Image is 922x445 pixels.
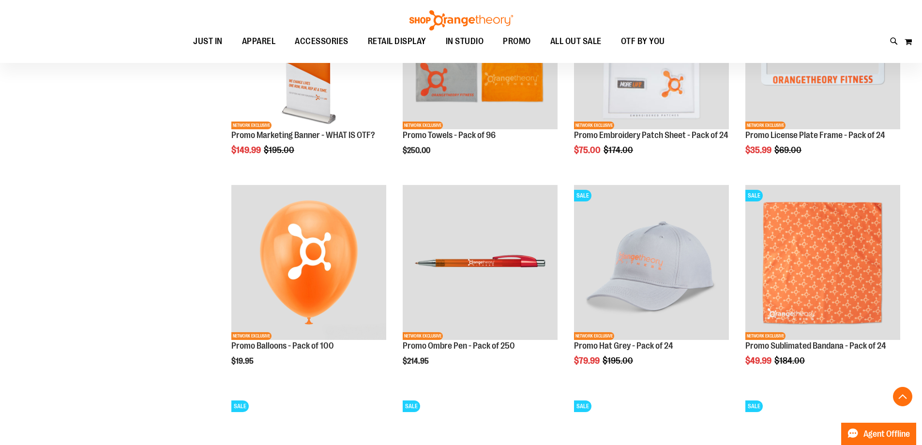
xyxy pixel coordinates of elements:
span: $195.00 [603,356,635,366]
img: Product image for Promo Hat Grey - Pack of 24 [574,185,729,340]
a: Promo Ombre Pen - Pack of 250 [403,341,515,351]
button: Agent Offline [841,423,916,445]
span: Agent Offline [863,430,910,439]
span: NETWORK EXCLUSIVE [403,332,443,340]
span: SALE [745,400,763,412]
span: SALE [574,400,591,412]
img: Product image for Promo Ombre Pen Red - Pack of 250 [403,185,558,340]
button: Back To Top [893,387,912,406]
img: Product image for Sublimated Bandana - Pack of 24 [745,185,900,340]
span: $49.99 [745,356,773,366]
span: NETWORK EXCLUSIVE [574,332,614,340]
a: Promo License Plate Frame - Pack of 24 [745,130,885,140]
div: product [741,180,905,390]
a: Promo Balloons - Pack of 100 [231,341,334,351]
img: Shop Orangetheory [408,10,514,31]
a: Product image for Promo Hat Grey - Pack of 24SALENETWORK EXCLUSIVE [574,185,729,341]
span: $174.00 [604,145,635,155]
img: Product image for Promo Balloons - Pack of 100 [231,185,386,340]
span: $250.00 [403,146,432,155]
span: $149.99 [231,145,262,155]
span: NETWORK EXCLUSIVE [574,122,614,129]
a: Promo Marketing Banner - WHAT IS OTF? [231,130,375,140]
span: $69.00 [774,145,803,155]
span: NETWORK EXCLUSIVE [403,122,443,129]
a: Promo Embroidery Patch Sheet - Pack of 24 [574,130,728,140]
div: product [569,180,734,390]
span: SALE [745,190,763,201]
span: $75.00 [574,145,602,155]
span: $184.00 [774,356,806,366]
span: JUST IN [193,31,223,52]
div: product [398,180,562,390]
span: SALE [403,400,420,412]
span: $35.99 [745,145,773,155]
a: Product image for Promo Ombre Pen Red - Pack of 250NETWORK EXCLUSIVE [403,185,558,341]
a: Promo Towels - Pack of 96 [403,130,496,140]
span: ACCESSORIES [295,31,348,52]
span: OTF BY YOU [621,31,665,52]
span: NETWORK EXCLUSIVE [231,332,272,340]
span: NETWORK EXCLUSIVE [231,122,272,129]
span: IN STUDIO [446,31,484,52]
a: Product image for Sublimated Bandana - Pack of 24SALENETWORK EXCLUSIVE [745,185,900,341]
span: APPAREL [242,31,276,52]
div: product [227,180,391,390]
a: Promo Sublimated Bandana - Pack of 24 [745,341,886,351]
a: Product image for Promo Balloons - Pack of 100NETWORK EXCLUSIVE [231,185,386,341]
span: $195.00 [264,145,296,155]
span: NETWORK EXCLUSIVE [745,122,786,129]
span: $214.95 [403,357,430,366]
a: Promo Hat Grey - Pack of 24 [574,341,673,351]
span: $79.99 [574,356,601,366]
span: ALL OUT SALE [550,31,602,52]
span: RETAIL DISPLAY [368,31,426,52]
span: NETWORK EXCLUSIVE [745,332,786,340]
span: SALE [231,400,249,412]
span: $19.95 [231,357,255,366]
span: PROMO [503,31,531,52]
span: SALE [574,190,591,201]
